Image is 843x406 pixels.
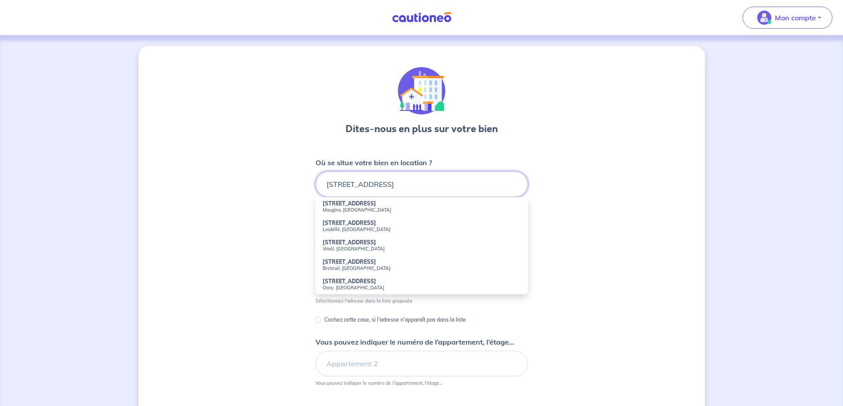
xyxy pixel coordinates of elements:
small: Osny, [GEOGRAPHIC_DATA] [323,285,521,291]
small: Breteuil, [GEOGRAPHIC_DATA] [323,265,521,271]
strong: [STREET_ADDRESS] [323,220,376,226]
button: illu_account_valid_menu.svgMon compte [743,7,832,29]
p: Sélectionnez l'adresse dans la liste proposée [316,298,412,304]
small: Mougins, [GEOGRAPHIC_DATA] [323,207,521,213]
img: illu_houses.svg [398,67,446,115]
input: Appartement 2 [316,351,528,376]
p: Vous pouvez indiquer le numéro de l’appartement, l’étage... [316,380,442,386]
strong: [STREET_ADDRESS] [323,200,376,207]
input: 2 rue de paris, 59000 lille [316,171,528,197]
strong: [STREET_ADDRESS] [323,258,376,265]
strong: [STREET_ADDRESS] [323,239,376,246]
p: Mon compte [775,12,816,23]
small: Woël, [GEOGRAPHIC_DATA] [323,246,521,252]
strong: [STREET_ADDRESS] [323,278,376,285]
img: Cautioneo [389,12,455,23]
h3: Dites-nous en plus sur votre bien [346,122,498,136]
p: Cochez cette case, si l'adresse n'apparaît pas dans la liste [324,315,466,325]
p: Où se situe votre bien en location ? [316,157,432,168]
img: illu_account_valid_menu.svg [757,11,771,25]
small: Loubillé, [GEOGRAPHIC_DATA] [323,226,521,232]
p: Vous pouvez indiquer le numéro de l’appartement, l’étage... [316,337,514,347]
